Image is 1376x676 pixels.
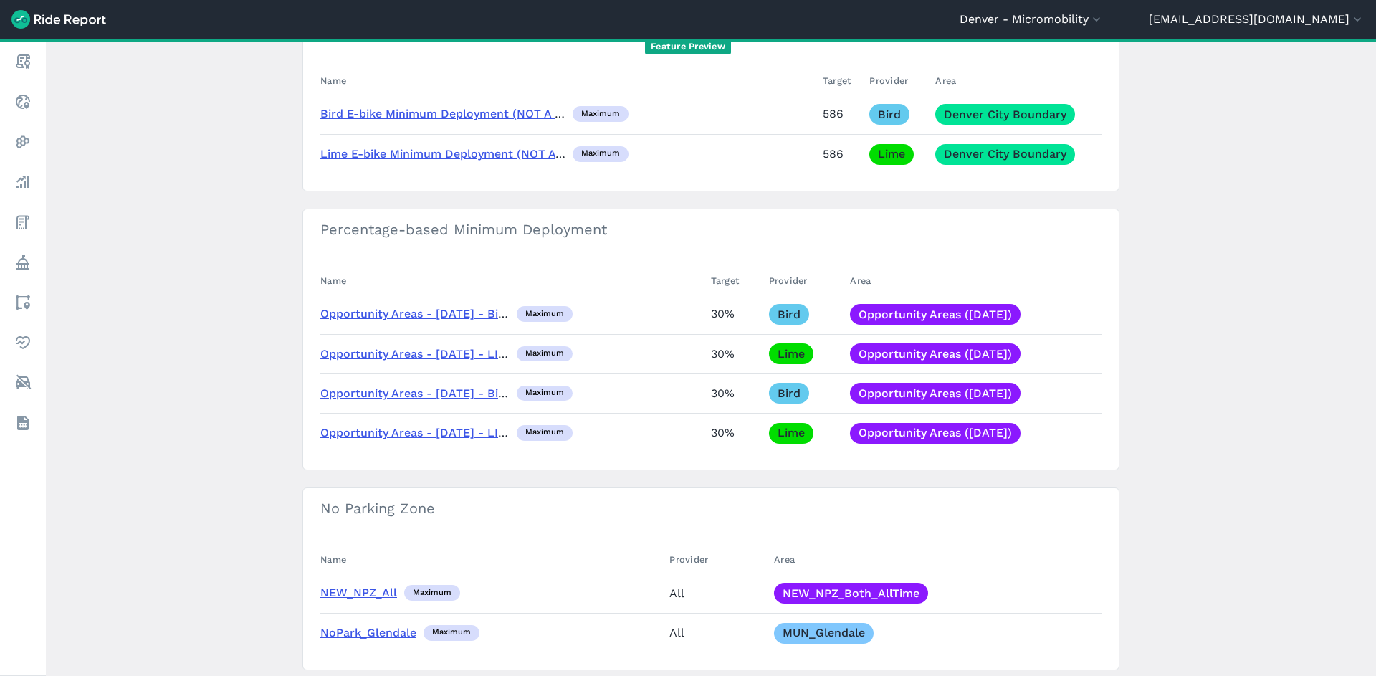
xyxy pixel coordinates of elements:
[320,586,397,599] a: NEW_NPZ_All
[930,67,1102,95] th: Area
[850,383,1021,404] a: Opportunity Areas ([DATE])
[424,625,479,641] div: maximum
[10,330,36,356] a: Health
[303,488,1119,528] h3: No Parking Zone
[320,347,515,361] a: Opportunity Areas - [DATE] - LIME
[404,585,460,601] div: maximum
[769,423,813,444] a: Lime
[320,426,515,439] a: Opportunity Areas - [DATE] - LIME
[517,386,573,401] div: maximum
[320,546,664,573] th: Name
[517,425,573,441] div: maximum
[1149,11,1365,28] button: [EMAIL_ADDRESS][DOMAIN_NAME]
[705,267,763,295] th: Target
[320,267,705,295] th: Name
[935,144,1075,165] a: Denver City Boundary
[817,95,864,134] td: 586
[320,626,416,639] a: NoPark_Glendale
[817,67,864,95] th: Target
[664,546,768,573] th: Provider
[320,147,672,161] a: Lime E-bike Minimum Deployment (NOT A PERCENT) 20220901
[769,383,809,404] a: Bird
[320,67,817,95] th: Name
[844,267,1102,295] th: Area
[10,290,36,315] a: Areas
[705,373,763,413] td: 30%
[10,249,36,275] a: Policy
[960,11,1104,28] button: Denver - Micromobility
[10,129,36,155] a: Heatmaps
[10,49,36,75] a: Report
[320,307,510,320] a: Opportunity Areas - [DATE] - Bird
[517,346,573,362] div: maximum
[669,622,763,643] div: All
[850,343,1021,364] a: Opportunity Areas ([DATE])
[10,89,36,115] a: Realtime
[705,334,763,373] td: 30%
[320,386,510,400] a: Opportunity Areas - [DATE] - Bird
[573,146,629,162] div: maximum
[11,10,106,29] img: Ride Report
[864,67,930,95] th: Provider
[935,104,1075,125] a: Denver City Boundary
[573,106,629,122] div: maximum
[705,295,763,334] td: 30%
[10,169,36,195] a: Analyze
[774,623,874,644] a: MUN_Glendale
[303,209,1119,249] h3: Percentage-based Minimum Deployment
[850,423,1021,444] a: Opportunity Areas ([DATE])
[817,134,864,173] td: 586
[869,144,914,165] a: Lime
[669,583,763,604] div: All
[705,413,763,452] td: 30%
[869,104,909,125] a: Bird
[763,267,845,295] th: Provider
[850,304,1021,325] a: Opportunity Areas ([DATE])
[769,304,809,325] a: Bird
[320,107,668,120] a: Bird E-bike Minimum Deployment (NOT A PERCENT) 20220901
[10,370,36,396] a: ModeShift
[774,583,928,604] a: NEW_NPZ_Both_AllTime
[645,39,731,54] span: Feature Preview
[10,410,36,436] a: Datasets
[517,306,573,322] div: maximum
[10,209,36,235] a: Fees
[768,546,1102,573] th: Area
[769,343,813,364] a: Lime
